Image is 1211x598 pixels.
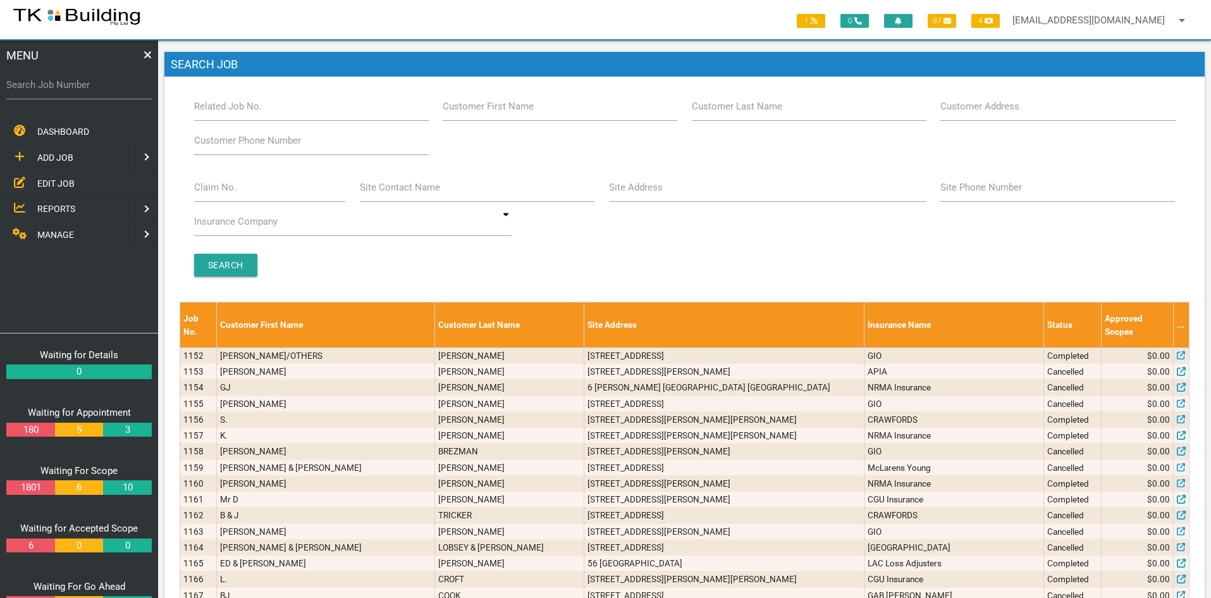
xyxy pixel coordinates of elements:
[217,364,435,380] td: [PERSON_NAME]
[217,492,435,508] td: Mr D
[6,539,54,553] a: 6
[180,302,217,348] th: Job No.
[840,14,869,28] span: 0
[1044,302,1102,348] th: Status
[435,556,584,571] td: [PERSON_NAME]
[37,204,75,214] span: REPORTS
[928,14,956,28] span: 87
[1044,411,1102,427] td: Completed
[435,523,584,539] td: [PERSON_NAME]
[864,396,1044,411] td: GIO
[180,571,217,587] td: 1166
[180,492,217,508] td: 1161
[435,444,584,459] td: BREZMAN
[217,396,435,411] td: [PERSON_NAME]
[864,459,1044,475] td: McLarens Young
[1147,573,1170,585] span: $0.00
[34,581,125,592] a: Waiting For Go Ahead
[1044,523,1102,539] td: Cancelled
[103,480,151,495] a: 10
[435,539,584,555] td: LOBSEY & [PERSON_NAME]
[435,475,584,491] td: [PERSON_NAME]
[864,380,1044,396] td: NRMA Insurance
[180,411,217,427] td: 1156
[6,364,152,379] a: 0
[1147,397,1170,410] span: $0.00
[1044,364,1102,380] td: Cancelled
[1147,429,1170,442] span: $0.00
[180,444,217,459] td: 1158
[217,444,435,459] td: [PERSON_NAME]
[1044,492,1102,508] td: Completed
[584,444,864,459] td: [STREET_ADDRESS][PERSON_NAME]
[1044,556,1102,571] td: Completed
[1147,365,1170,378] span: $0.00
[217,523,435,539] td: [PERSON_NAME]
[217,459,435,475] td: [PERSON_NAME] & [PERSON_NAME]
[1147,541,1170,554] span: $0.00
[1044,396,1102,411] td: Cancelled
[584,492,864,508] td: [STREET_ADDRESS][PERSON_NAME]
[1044,459,1102,475] td: Cancelled
[6,480,54,495] a: 1801
[217,571,435,587] td: L.
[217,347,435,363] td: [PERSON_NAME]/OTHERS
[1102,302,1174,348] th: Approved Scopes
[1147,557,1170,570] span: $0.00
[609,180,663,195] label: Site Address
[1044,444,1102,459] td: Cancelled
[435,459,584,475] td: [PERSON_NAME]
[37,153,73,163] span: ADD JOB
[180,539,217,555] td: 1164
[103,423,151,437] a: 3
[864,444,1044,459] td: GIO
[217,508,435,523] td: B & J
[1147,493,1170,506] span: $0.00
[864,347,1044,363] td: GIO
[180,380,217,396] td: 1154
[797,14,825,28] span: 1
[1147,525,1170,538] span: $0.00
[103,539,151,553] a: 0
[1044,347,1102,363] td: Completed
[180,364,217,380] td: 1153
[217,428,435,444] td: K.
[6,47,39,64] span: MENU
[435,508,584,523] td: TRICKER
[864,571,1044,587] td: CGU Insurance
[164,52,1205,77] h1: Search Job
[864,475,1044,491] td: NRMA Insurance
[864,556,1044,571] td: LAC Loss Adjusters
[864,302,1044,348] th: Insurance Name
[194,99,262,114] label: Related Job No.
[435,396,584,411] td: [PERSON_NAME]
[37,178,75,188] span: EDIT JOB
[217,411,435,427] td: S.
[584,571,864,587] td: [STREET_ADDRESS][PERSON_NAME][PERSON_NAME]
[180,459,217,475] td: 1159
[194,254,257,277] input: Search
[584,364,864,380] td: [STREET_ADDRESS][PERSON_NAME]
[435,428,584,444] td: [PERSON_NAME]
[360,180,440,195] label: Site Contact Name
[864,492,1044,508] td: CGU Insurance
[584,539,864,555] td: [STREET_ADDRESS]
[194,134,301,148] label: Customer Phone Number
[864,508,1044,523] td: CRAWFORDS
[1147,461,1170,474] span: $0.00
[6,423,54,437] a: 180
[584,428,864,444] td: [STREET_ADDRESS][PERSON_NAME][PERSON_NAME]
[584,411,864,427] td: [STREET_ADDRESS][PERSON_NAME][PERSON_NAME]
[864,523,1044,539] td: GIO
[180,428,217,444] td: 1157
[864,411,1044,427] td: CRAWFORDS
[940,99,1019,114] label: Customer Address
[435,492,584,508] td: [PERSON_NAME]
[180,523,217,539] td: 1163
[584,523,864,539] td: [STREET_ADDRESS][PERSON_NAME]
[13,6,141,27] img: s3file
[1044,475,1102,491] td: Completed
[180,508,217,523] td: 1162
[435,411,584,427] td: [PERSON_NAME]
[180,475,217,491] td: 1160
